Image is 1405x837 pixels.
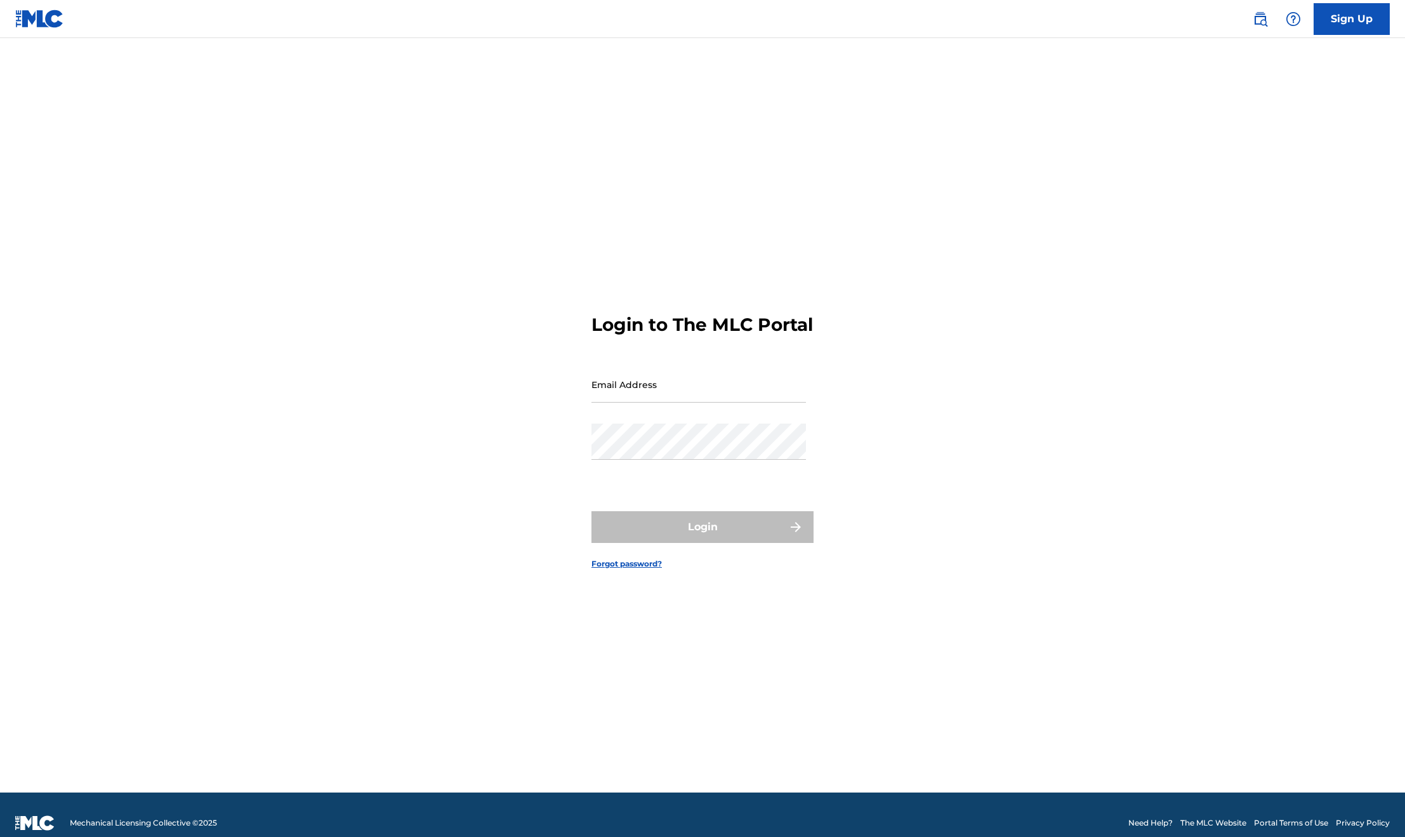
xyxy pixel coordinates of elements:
[591,314,813,336] h3: Login to The MLC Portal
[1128,817,1173,829] a: Need Help?
[1314,3,1390,35] a: Sign Up
[15,10,64,28] img: MLC Logo
[1254,817,1328,829] a: Portal Terms of Use
[1248,6,1273,32] a: Public Search
[1281,6,1306,32] div: Help
[1253,11,1268,27] img: search
[591,558,662,570] a: Forgot password?
[1286,11,1301,27] img: help
[1180,817,1246,829] a: The MLC Website
[15,815,55,831] img: logo
[70,817,217,829] span: Mechanical Licensing Collective © 2025
[1336,817,1390,829] a: Privacy Policy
